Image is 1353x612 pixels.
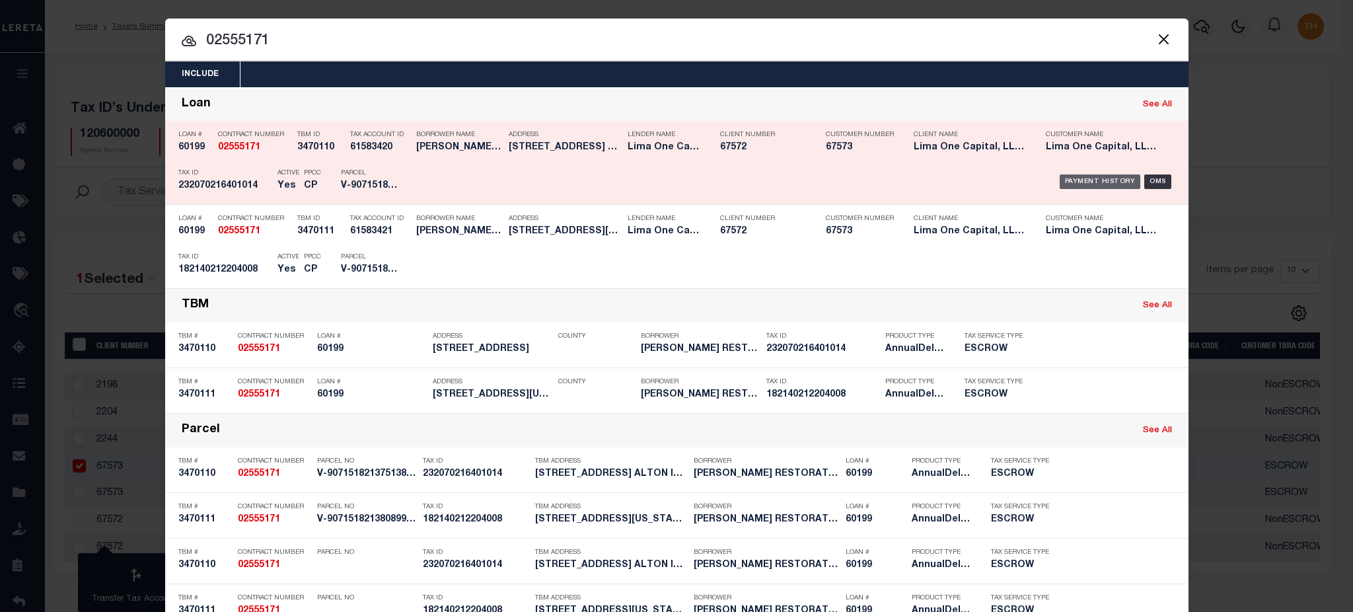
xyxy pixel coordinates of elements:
[694,469,839,480] h5: HOLMES RESTORATION, INC.
[238,457,311,465] p: Contract Number
[238,560,280,570] strong: 02555171
[178,180,271,192] h5: 232070216401014
[766,378,879,386] p: Tax ID
[423,549,529,556] p: Tax ID
[350,215,410,223] p: Tax Account ID
[720,142,806,153] h5: 67572
[423,514,529,525] h5: 182140212204008
[914,226,1026,237] h5: Lima One Capital, LLC - Bridge Portfolio
[885,332,945,340] p: Product Type
[178,378,231,386] p: TBM #
[238,390,280,399] strong: 02555171
[914,142,1026,153] h5: Lima One Capital, LLC - Bridge Portfolio
[317,503,416,511] p: Parcel No
[965,378,1031,386] p: Tax Service Type
[341,264,400,276] h5: V-9071518213808993385947
[178,389,231,401] h5: 3470111
[182,97,211,112] div: Loan
[238,344,280,354] strong: 02555171
[178,560,231,571] h5: 3470110
[304,253,321,261] p: PPCC
[628,226,700,237] h5: Lima One Capital, LLC - Term Po...
[1060,174,1141,189] div: Payment History
[317,332,426,340] p: Loan #
[694,560,839,571] h5: HOLMES RESTORATION, INC.
[433,344,552,355] h5: 412 BRENTWOOD BLVD.
[238,389,311,401] h5: 02555171
[766,344,879,355] h5: 232070216401014
[991,503,1050,511] p: Tax Service Type
[558,378,634,386] p: County
[433,378,552,386] p: Address
[694,594,839,602] p: Borrower
[317,378,426,386] p: Loan #
[277,180,297,192] h5: Yes
[535,457,687,465] p: TBM Address
[826,226,892,237] h5: 67573
[178,457,231,465] p: TBM #
[641,389,760,401] h5: HOLMES RESTORATION, INC.
[628,142,700,153] h5: Lima One Capital, LLC - Term Po...
[277,264,297,276] h5: Yes
[350,131,410,139] p: Tax Account ID
[885,389,945,401] h5: AnnualDelinquency,Escrow
[912,469,971,480] h5: AnnualDelinquency,Escrow
[885,378,945,386] p: Product Type
[317,469,416,480] h5: V-9071518213751380133581
[317,344,426,355] h5: 60199
[350,142,410,153] h5: 61583420
[914,215,1026,223] p: Client Name
[178,215,211,223] p: Loan #
[238,469,311,480] h5: 02555171
[178,594,231,602] p: TBM #
[1143,426,1172,435] a: See All
[238,344,311,355] h5: 02555171
[165,61,235,87] button: Include
[766,389,879,401] h5: 182140212204008
[178,253,271,261] p: Tax ID
[846,503,905,511] p: Loan #
[1046,131,1158,139] p: Customer Name
[1144,174,1171,189] div: OMS
[238,515,280,524] strong: 02555171
[846,560,905,571] h5: 60199
[218,142,291,153] h5: 02555171
[914,131,1026,139] p: Client Name
[423,457,529,465] p: Tax ID
[509,226,621,237] h5: 434 OHIO AVE. SOUTH ROXANA IL 62087
[826,142,892,153] h5: 67573
[317,549,416,556] p: Parcel No
[178,142,211,153] h5: 60199
[991,469,1050,480] h5: ESCROW
[628,215,700,223] p: Lender Name
[826,131,894,139] p: Customer Number
[694,503,839,511] p: Borrower
[965,332,1031,340] p: Tax Service Type
[965,344,1031,355] h5: ESCROW
[694,457,839,465] p: Borrower
[694,549,839,556] p: Borrower
[766,332,879,340] p: Tax ID
[416,226,502,237] h5: HOLMES RESTORATION, INC.
[535,560,687,571] h5: 412 BRENTWOOD BLVD. ALTON IL 62002
[1046,226,1158,237] h5: Lima One Capital, LLC - Term Portfolio
[991,549,1050,556] p: Tax Service Type
[846,549,905,556] p: Loan #
[846,514,905,525] h5: 60199
[317,457,416,465] p: Parcel No
[965,389,1031,401] h5: ESCROW
[218,226,291,237] h5: 02555171
[317,389,426,401] h5: 60199
[826,215,894,223] p: Customer Number
[433,332,552,340] p: Address
[304,169,321,177] p: PPCC
[912,503,971,511] p: Product Type
[341,180,400,192] h5: V-9071518213751380133581
[641,378,760,386] p: Borrower
[423,469,529,480] h5: 232070216401014
[509,215,621,223] p: Address
[317,514,416,525] h5: V-9071518213808993385947
[912,594,971,602] p: Product Type
[991,514,1050,525] h5: ESCROW
[416,131,502,139] p: Borrower Name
